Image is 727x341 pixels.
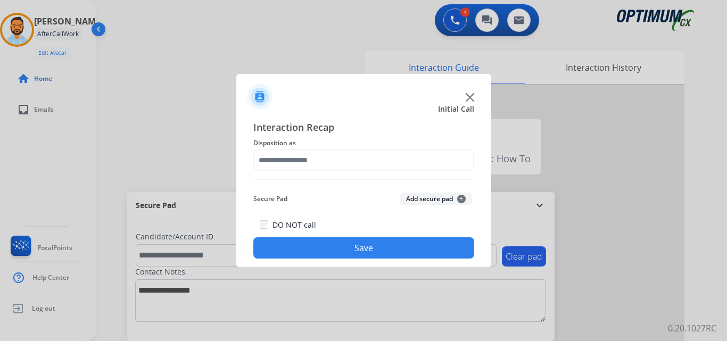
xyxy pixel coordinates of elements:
label: DO NOT call [272,220,316,230]
span: Initial Call [438,104,474,114]
img: contact-recap-line.svg [253,179,474,180]
button: Add secure pad+ [400,193,472,205]
span: Disposition as [253,137,474,149]
span: Secure Pad [253,193,287,205]
span: + [457,195,466,203]
span: Interaction Recap [253,120,474,137]
button: Save [253,237,474,259]
img: contactIcon [247,84,272,110]
p: 0.20.1027RC [668,322,716,335]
